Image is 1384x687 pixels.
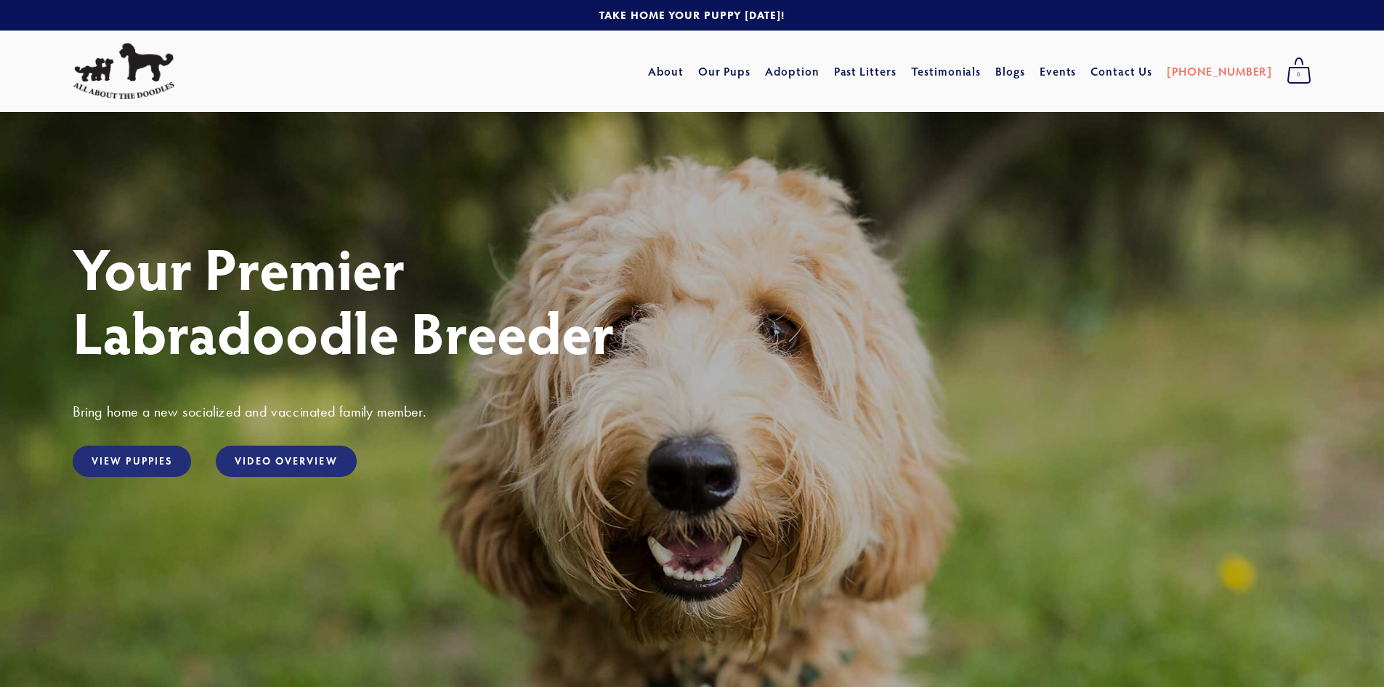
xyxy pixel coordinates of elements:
a: Events [1040,58,1077,84]
a: View Puppies [73,446,191,477]
a: Blogs [995,58,1025,84]
a: About [648,58,684,84]
a: Video Overview [216,446,356,477]
a: Contact Us [1090,58,1152,84]
a: Past Litters [834,63,897,79]
a: Testimonials [911,58,982,84]
a: [PHONE_NUMBER] [1167,58,1272,84]
a: 0 items in cart [1279,53,1319,89]
a: Our Pups [698,58,751,84]
h3: Bring home a new socialized and vaccinated family member. [73,402,1311,421]
h1: Your Premier Labradoodle Breeder [73,236,1311,363]
img: All About The Doodles [73,43,174,100]
a: Adoption [765,58,820,84]
span: 0 [1287,65,1311,84]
